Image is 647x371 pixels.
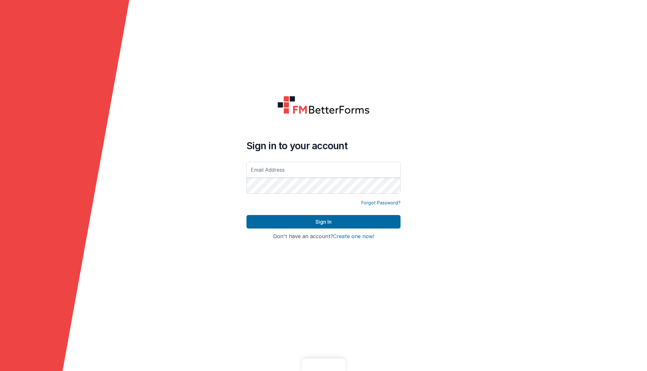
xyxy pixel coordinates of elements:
[333,234,374,239] button: Create one now!
[246,234,401,239] h4: Don't have an account?
[361,200,401,206] a: Forgot Password?
[246,162,401,178] input: Email Address
[246,215,401,229] button: Sign In
[246,140,401,151] h4: Sign in to your account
